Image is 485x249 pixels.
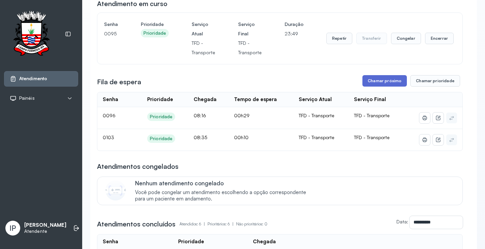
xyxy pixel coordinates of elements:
div: Prioridade [150,114,172,120]
div: Serviço Atual [299,96,332,103]
span: 00h29 [234,113,250,118]
button: Chamar prioridade [410,75,460,87]
span: 08:35 [194,134,207,140]
h3: Fila de espera [97,77,141,87]
h4: Serviço Atual [192,20,215,38]
p: TFD - Transporte [192,38,215,57]
span: 08:16 [194,113,206,118]
p: Atendente [24,228,66,234]
div: Prioridade [147,96,173,103]
button: Transferir [356,33,387,44]
p: Atendidos: 6 [180,219,207,229]
div: Senha [103,239,118,245]
span: 0103 [103,134,114,140]
button: Congelar [391,33,421,44]
h3: Atendimentos congelados [97,162,179,171]
p: TFD - Transporte [238,38,262,57]
img: Logotipo do estabelecimento [7,11,56,58]
span: TFD - Transporte [354,113,389,118]
div: Prioridade [143,30,166,36]
div: Tempo de espera [234,96,277,103]
p: Nenhum atendimento congelado [135,180,313,187]
button: Repetir [326,33,352,44]
span: Atendimento [19,76,47,82]
div: TFD - Transporte [299,113,344,119]
span: Painéis [19,95,35,101]
h3: Atendimentos concluídos [97,219,175,229]
button: Encerrar [425,33,454,44]
span: | [204,221,205,226]
h4: Serviço Final [238,20,262,38]
label: Data: [396,219,408,224]
h4: Duração [285,20,303,29]
p: [PERSON_NAME] [24,222,66,228]
p: Prioritários: 6 [207,219,236,229]
p: 0095 [104,29,118,38]
span: 00h10 [234,134,249,140]
div: TFD - Transporte [299,134,344,141]
img: Imagem de CalloutCard [105,180,126,200]
div: Serviço Final [354,96,386,103]
p: 23:49 [285,29,303,38]
span: 0096 [103,113,116,118]
div: Senha [103,96,118,103]
button: Chamar próximo [362,75,407,87]
p: Não prioritários: 0 [236,219,267,229]
div: Chegada [253,239,276,245]
span: | [232,221,233,226]
a: Atendimento [10,75,72,82]
div: Chegada [194,96,217,103]
div: Prioridade [150,136,172,142]
div: Prioridade [178,239,204,245]
span: Você pode congelar um atendimento escolhendo a opção correspondente para um paciente em andamento. [135,189,313,202]
h4: Senha [104,20,118,29]
span: TFD - Transporte [354,134,389,140]
h4: Prioridade [141,20,169,29]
